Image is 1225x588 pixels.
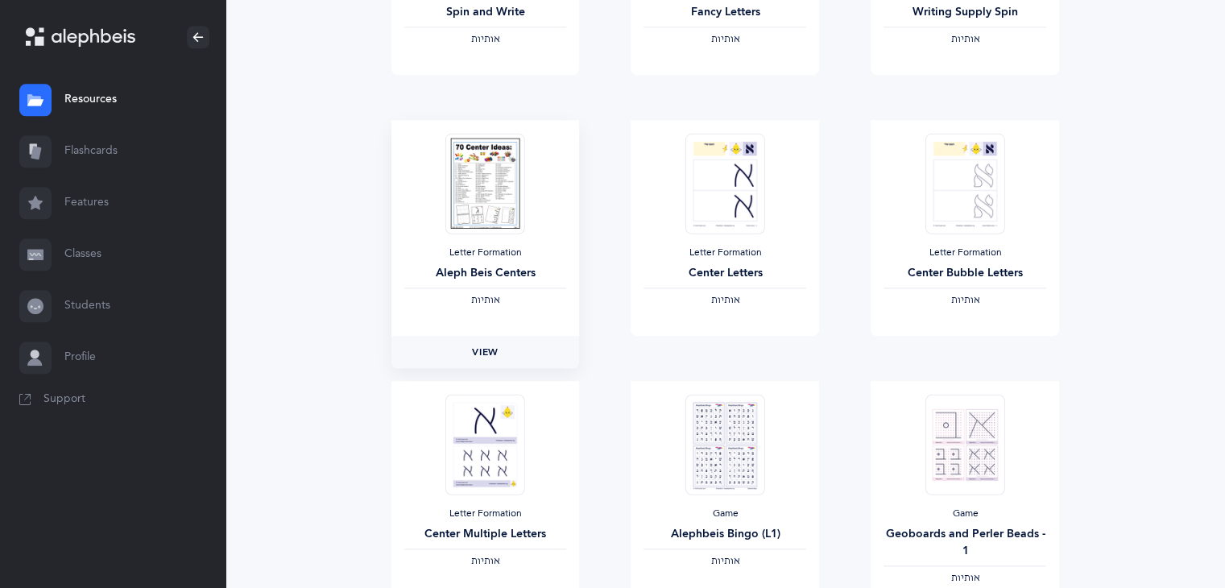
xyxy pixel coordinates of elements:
[884,507,1046,520] div: Game
[404,507,567,520] div: Letter Formation
[644,507,806,520] div: Game
[644,265,806,282] div: Center Letters
[925,394,1004,495] img: Geoboard_and_Perler_Beads_L1_thumbnail_1580929538.png
[685,133,764,234] img: Center_letters_thumbnail_1578362769.png
[644,4,806,21] div: Fancy Letters
[445,133,524,234] img: 70_centers_1545570824.PNG
[1144,507,1206,569] iframe: Drift Widget Chat Controller
[925,133,1004,234] img: Center_Bubble_Letters_thumbnail_1578543101.png
[950,294,979,305] span: ‫אותיות‬
[710,33,739,44] span: ‫אותיות‬
[43,391,85,408] span: Support
[404,265,567,282] div: Aleph Beis Centers
[445,394,524,495] img: Center_multiple_letters_thumbnail_1578352447.png
[470,294,499,305] span: ‫אותיות‬
[470,555,499,566] span: ‫אותיות‬
[884,526,1046,560] div: Geoboards and Perler Beads - 1
[644,246,806,259] div: Letter Formation
[950,572,979,583] span: ‫אותיות‬
[404,526,567,543] div: Center Multiple Letters
[884,246,1046,259] div: Letter Formation
[404,4,567,21] div: Spin and Write
[950,33,979,44] span: ‫אותיות‬
[884,4,1046,21] div: Writing Supply Spin
[391,336,580,368] a: View
[470,33,499,44] span: ‫אותיות‬
[710,294,739,305] span: ‫אותיות‬
[644,526,806,543] div: Alephbeis Bingo (L1)
[884,265,1046,282] div: Center Bubble Letters
[404,246,567,259] div: Letter Formation
[710,555,739,566] span: ‫אותיות‬
[472,345,498,359] span: View
[685,394,764,495] img: Bingo_L1_thumbnail_1579468140.png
